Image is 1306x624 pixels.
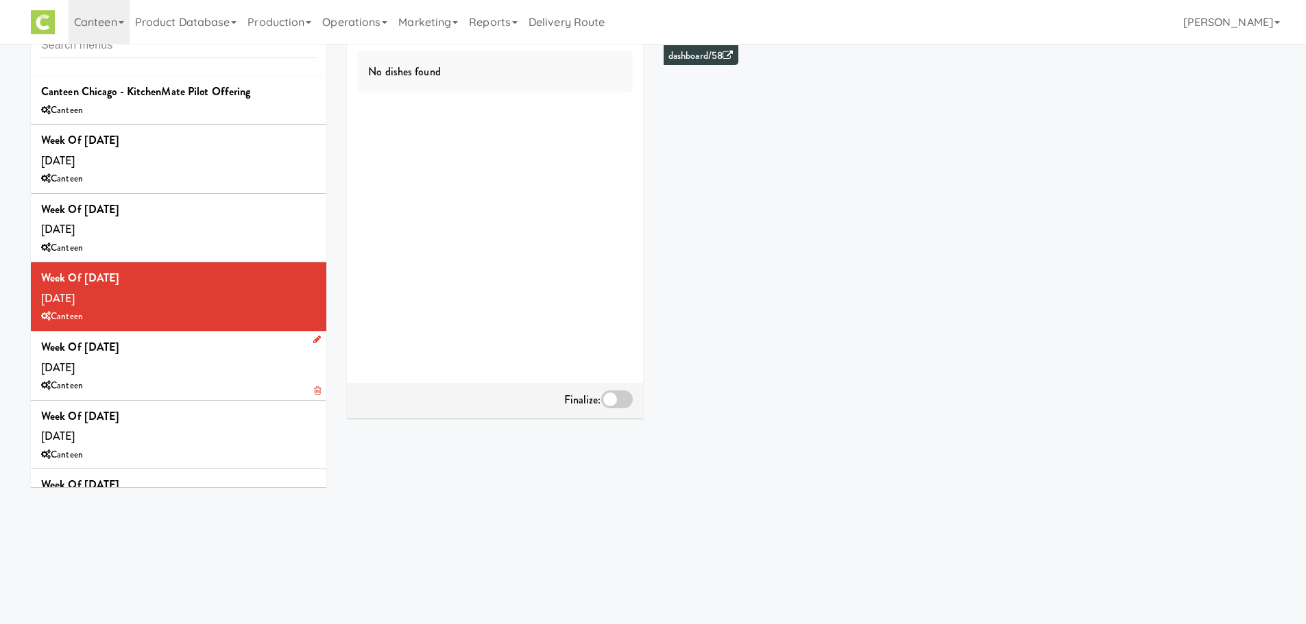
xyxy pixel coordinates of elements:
[41,132,119,169] span: [DATE]
[41,240,316,257] div: Canteen
[41,377,316,395] div: Canteen
[41,339,119,375] span: [DATE]
[41,447,316,464] div: Canteen
[41,408,119,445] span: [DATE]
[41,408,119,424] b: Week of [DATE]
[31,194,326,263] li: Week of [DATE][DATE]Canteen
[41,477,119,513] span: [DATE]
[41,33,316,58] input: Search menus
[41,201,119,217] b: Week of [DATE]
[41,339,119,355] b: Week of [DATE]
[31,125,326,194] li: Week of [DATE][DATE]Canteen
[41,477,119,492] b: Week of [DATE]
[41,270,119,306] span: [DATE]
[41,270,119,286] b: Week of [DATE]
[564,392,601,408] span: Finalize:
[31,262,326,332] li: Week of [DATE][DATE]Canteen
[31,401,326,470] li: Week of [DATE][DATE]Canteen
[41,171,316,188] div: Canteen
[668,49,733,63] a: dashboard/58
[41,132,119,148] b: Week of [DATE]
[31,332,326,401] li: Week of [DATE][DATE]Canteen
[41,102,316,119] div: Canteen
[31,469,326,538] li: Week of [DATE][DATE]Canteen
[357,51,632,93] div: No dishes found
[31,10,55,34] img: Micromart
[41,201,119,238] span: [DATE]
[31,76,326,125] li: Canteen Chicago - KitchenMate Pilot OfferingCanteen
[41,308,316,325] div: Canteen
[41,84,250,99] b: Canteen Chicago - KitchenMate Pilot Offering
